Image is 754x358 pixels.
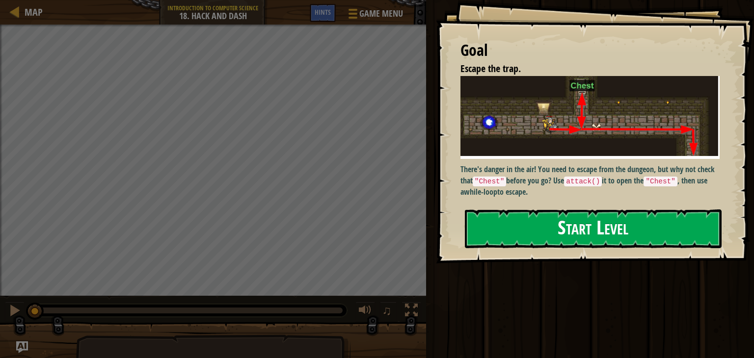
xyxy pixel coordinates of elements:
[464,186,497,197] strong: while-loop
[448,62,717,76] li: Escape the trap.
[16,341,28,353] button: Ask AI
[355,302,375,322] button: Adjust volume
[20,5,43,19] a: Map
[473,177,506,186] code: "Chest"
[460,39,720,62] div: Goal
[25,5,43,19] span: Map
[644,177,677,186] code: "Chest"
[382,303,392,318] span: ♫
[341,4,409,27] button: Game Menu
[460,164,727,198] p: There's danger in the air! You need to escape from the dungeon, but why not check that before you...
[465,209,722,248] button: Start Level
[402,302,421,322] button: Toggle fullscreen
[564,177,602,186] code: attack()
[460,62,521,75] span: Escape the trap.
[380,302,397,322] button: ♫
[460,76,727,159] img: Hack and dash
[315,7,331,17] span: Hints
[359,7,403,20] span: Game Menu
[5,302,25,322] button: Ctrl + P: Pause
